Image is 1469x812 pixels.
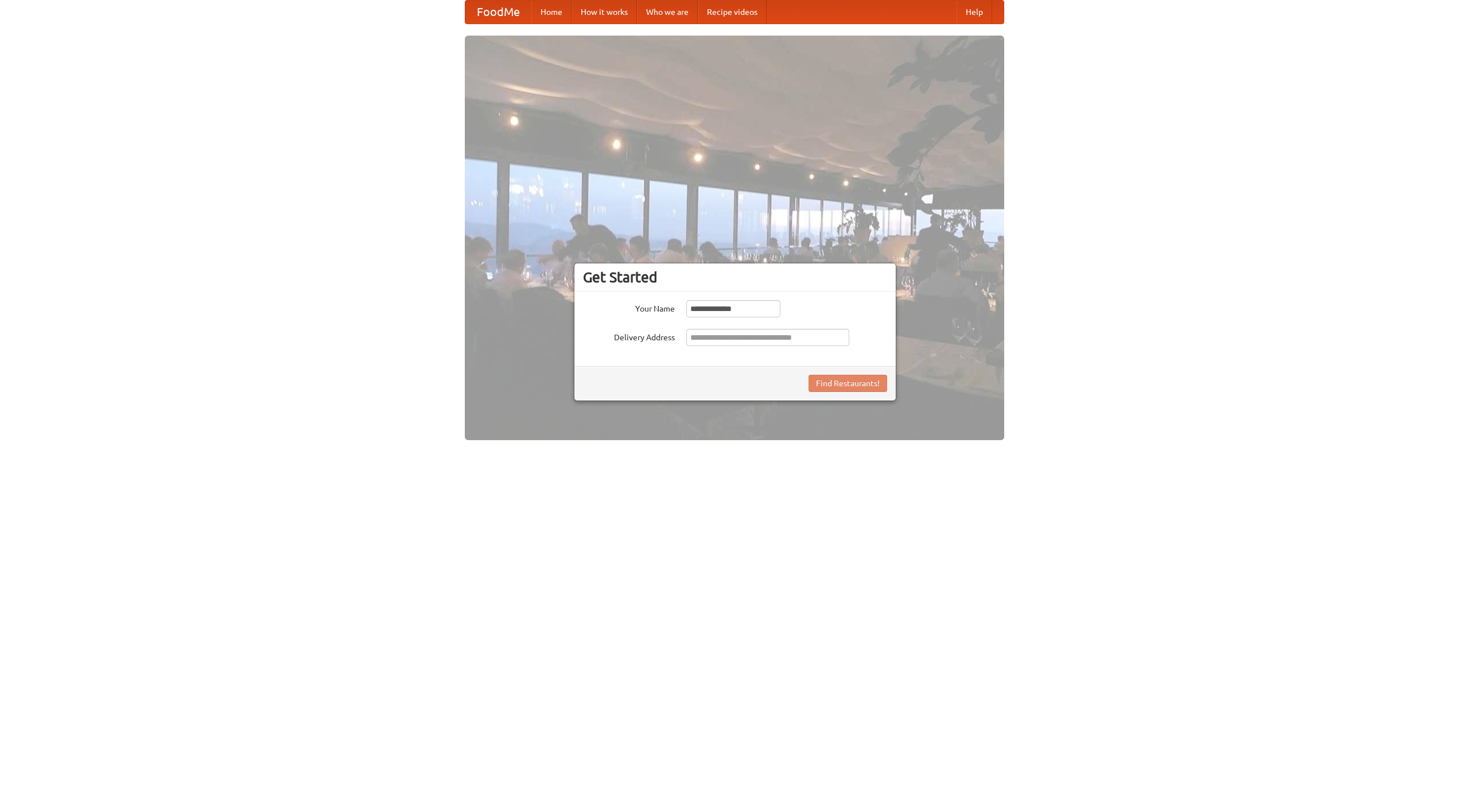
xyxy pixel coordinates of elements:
a: How it works [572,1,637,24]
a: Help [957,1,992,24]
label: Delivery Address [583,329,675,343]
a: Who we are [637,1,698,24]
a: Home [531,1,572,24]
a: Recipe videos [698,1,767,24]
label: Your Name [583,300,675,314]
a: FoodMe [465,1,531,24]
button: Find Restaurants! [809,375,887,392]
h3: Get Started [583,269,887,286]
